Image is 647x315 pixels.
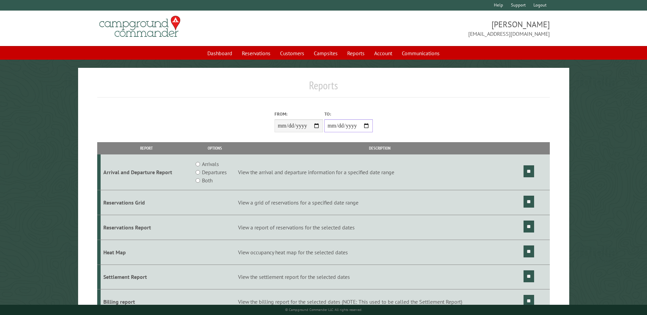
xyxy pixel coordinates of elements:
[324,19,550,38] span: [PERSON_NAME] [EMAIL_ADDRESS][DOMAIN_NAME]
[97,79,549,97] h1: Reports
[101,190,192,215] td: Reservations Grid
[276,47,308,60] a: Customers
[310,47,342,60] a: Campsites
[202,160,219,168] label: Arrivals
[275,111,323,117] label: From:
[237,289,523,314] td: View the billing report for the selected dates (NOTE: This used to be called the Settlement Report)
[101,215,192,240] td: Reservations Report
[237,154,523,190] td: View the arrival and departure information for a specified date range
[192,142,237,154] th: Options
[237,215,523,240] td: View a report of reservations for the selected dates
[101,289,192,314] td: Billing report
[238,47,275,60] a: Reservations
[343,47,369,60] a: Reports
[237,142,523,154] th: Description
[203,47,236,60] a: Dashboard
[237,190,523,215] td: View a grid of reservations for a specified date range
[202,176,212,184] label: Both
[370,47,396,60] a: Account
[101,142,192,154] th: Report
[101,240,192,265] td: Heat Map
[324,111,373,117] label: To:
[101,154,192,190] td: Arrival and Departure Report
[97,13,182,40] img: Campground Commander
[202,168,227,176] label: Departures
[237,240,523,265] td: View occupancy heat map for the selected dates
[101,265,192,289] td: Settlement Report
[285,307,362,312] small: © Campground Commander LLC. All rights reserved.
[237,265,523,289] td: View the settlement report for the selected dates
[398,47,444,60] a: Communications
